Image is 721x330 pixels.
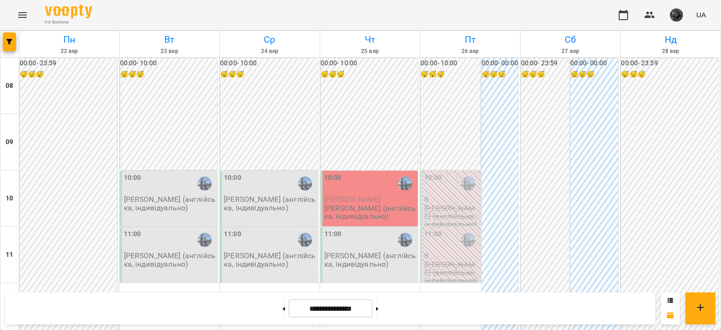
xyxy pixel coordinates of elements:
h6: Пт [422,32,519,47]
p: [PERSON_NAME] (англійська, індивідуально) [324,204,416,221]
img: Мартем’янова Маргарита Анатоліївна (а) [398,233,412,247]
h6: 09 [6,137,13,147]
h6: 😴😴😴 [621,69,719,80]
h6: 11 [6,250,13,260]
h6: 00:00 - 10:00 [321,58,418,69]
h6: 😴😴😴 [120,69,218,80]
label: 10:00 [224,173,241,183]
label: 11:00 [124,229,141,239]
h6: Чт [322,32,419,47]
h6: 😴😴😴 [20,69,117,80]
img: Мартем’янова Маргарита Анатоліївна (а) [298,177,312,191]
h6: 00:00 - 00:00 [482,58,518,69]
h6: 00:00 - 10:00 [421,58,480,69]
h6: 10 [6,193,13,204]
img: Voopty Logo [45,5,92,18]
h6: 00:00 - 23:59 [621,58,719,69]
label: 10:00 [424,173,442,183]
p: 0 [424,252,478,260]
p: 0 [424,195,478,203]
button: UA [692,6,710,23]
img: 0b99b761047abbbb3b0f46a24ef97f76.jpg [670,8,683,22]
img: Мартем’янова Маргарита Анатоліївна (а) [461,233,475,247]
h6: 00:00 - 23:59 [521,58,569,69]
h6: 😴😴😴 [220,69,318,80]
h6: 28 вер [622,47,719,56]
button: Menu [11,4,34,26]
h6: Сб [522,32,619,47]
img: Мартем’янова Маргарита Анатоліївна (а) [398,177,412,191]
label: 10:00 [124,173,141,183]
h6: 😴😴😴 [482,69,518,80]
label: 11:00 [324,229,342,239]
h6: 00:00 - 00:00 [570,58,619,69]
p: [PERSON_NAME] (англійська, індивідуально) [124,252,216,268]
h6: Нд [622,32,719,47]
label: 10:00 [324,173,342,183]
h6: 26 вер [422,47,519,56]
h6: 00:00 - 23:59 [20,58,117,69]
img: Мартем’янова Маргарита Анатоліївна (а) [198,177,212,191]
span: [PERSON_NAME] [324,195,381,204]
h6: 22 вер [21,47,118,56]
h6: 08 [6,81,13,91]
img: Мартем’янова Маргарита Анатоліївна (а) [461,177,475,191]
h6: 25 вер [322,47,419,56]
h6: 😴😴😴 [521,69,569,80]
h6: 😴😴😴 [570,69,619,80]
h6: Ср [221,32,318,47]
p: [PERSON_NAME] (англійська, індивідуально) [324,252,416,268]
h6: 00:00 - 10:00 [120,58,218,69]
p: [PERSON_NAME] (англійська, індивідуально) [424,261,478,285]
h6: 27 вер [522,47,619,56]
span: UA [696,10,706,20]
span: For Business [45,19,92,25]
h6: 😴😴😴 [421,69,480,80]
label: 11:00 [424,229,442,239]
p: [PERSON_NAME] (англійська, індивідуально) [424,204,478,229]
p: [PERSON_NAME] (англійська, індивідуально) [224,252,316,268]
label: 11:00 [224,229,241,239]
h6: 00:00 - 10:00 [220,58,318,69]
h6: 24 вер [221,47,318,56]
img: Мартем’янова Маргарита Анатоліївна (а) [198,233,212,247]
img: Мартем’янова Маргарита Анатоліївна (а) [298,233,312,247]
p: [PERSON_NAME] (англійська, індивідуально) [224,195,316,212]
p: [PERSON_NAME] (англійська, індивідуально) [124,195,216,212]
h6: 😴😴😴 [321,69,418,80]
h6: 23 вер [121,47,218,56]
h6: Пн [21,32,118,47]
h6: Вт [121,32,218,47]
